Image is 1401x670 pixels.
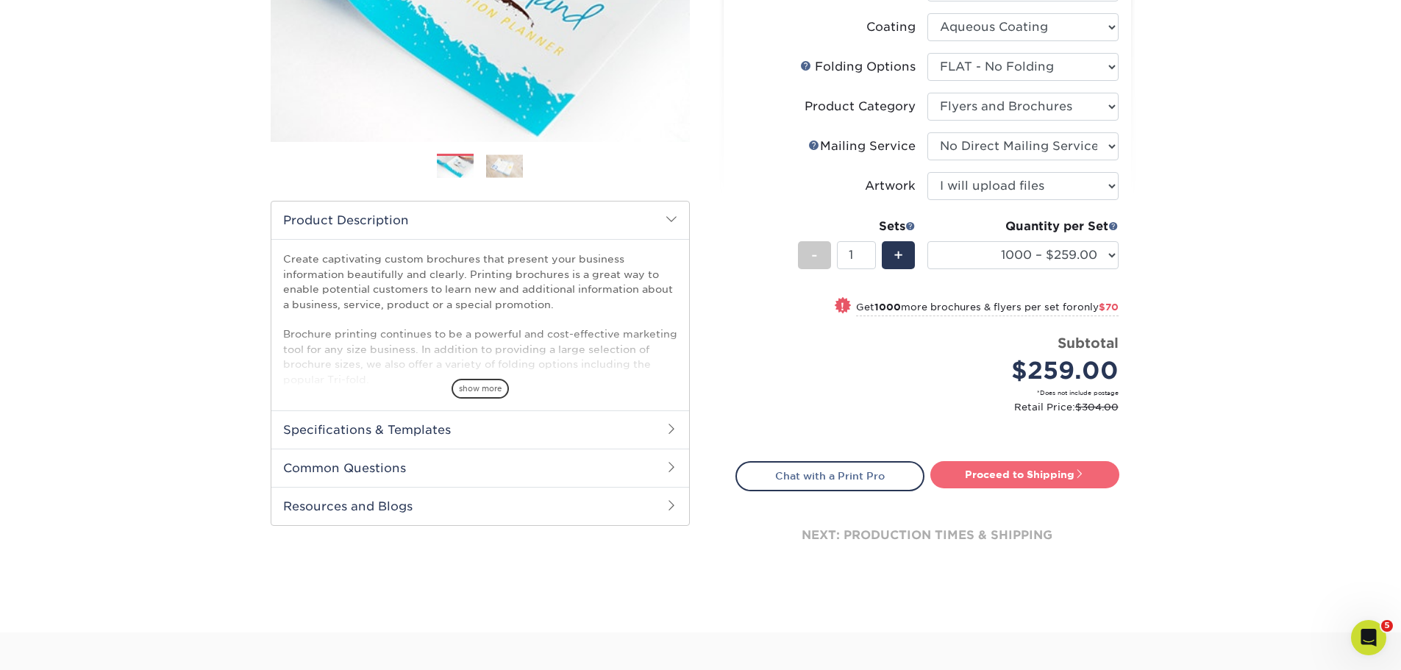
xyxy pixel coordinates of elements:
div: $259.00 [938,353,1119,388]
p: Create captivating custom brochures that present your business information beautifully and clearl... [283,252,677,387]
div: next: production times & shipping [735,491,1119,580]
span: + [894,244,903,266]
span: show more [452,379,509,399]
img: Brochures & Flyers 02 [486,154,523,177]
strong: Subtotal [1058,335,1119,351]
small: Get more brochures & flyers per set for [856,302,1119,316]
a: Proceed to Shipping [930,461,1119,488]
a: Chat with a Print Pro [735,461,924,491]
h2: Resources and Blogs [271,487,689,525]
div: Product Category [805,98,916,115]
strong: 1000 [874,302,901,313]
h2: Product Description [271,202,689,239]
div: Coating [866,18,916,36]
iframe: Intercom live chat [1351,620,1386,655]
span: - [811,244,818,266]
div: Folding Options [800,58,916,76]
div: Sets [798,218,916,235]
small: *Does not include postage [747,388,1119,397]
h2: Specifications & Templates [271,410,689,449]
span: 5 [1381,620,1393,632]
span: ! [841,299,844,314]
img: Brochures & Flyers 01 [437,154,474,180]
span: $304.00 [1075,402,1119,413]
div: Artwork [865,177,916,195]
div: Quantity per Set [927,218,1119,235]
div: Mailing Service [808,138,916,155]
span: only [1077,302,1119,313]
small: Retail Price: [747,400,1119,414]
h2: Common Questions [271,449,689,487]
span: $70 [1099,302,1119,313]
iframe: Google Customer Reviews [4,625,125,665]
